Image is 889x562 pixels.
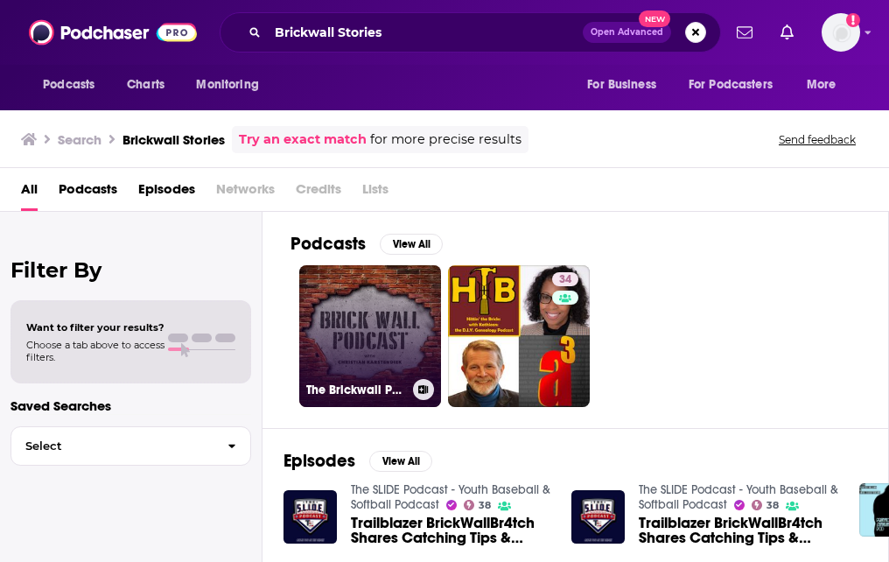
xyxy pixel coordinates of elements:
[196,73,258,97] span: Monitoring
[59,175,117,211] a: Podcasts
[752,500,780,510] a: 38
[268,18,583,46] input: Search podcasts, credits, & more...
[283,450,355,472] h2: Episodes
[31,68,117,102] button: open menu
[464,500,492,510] a: 38
[639,482,838,512] a: The SLIDE Podcast - Youth Baseball & Softball Podcast
[10,397,251,414] p: Saved Searches
[43,73,94,97] span: Podcasts
[380,234,443,255] button: View All
[822,13,860,52] img: User Profile
[290,233,366,255] h2: Podcasts
[58,131,101,148] h3: Search
[587,73,656,97] span: For Business
[639,11,670,27] span: New
[239,130,367,150] a: Try an exact match
[351,482,550,512] a: The SLIDE Podcast - Youth Baseball & Softball Podcast
[677,68,798,102] button: open menu
[290,233,443,255] a: PodcastsView All
[730,18,759,47] a: Show notifications dropdown
[11,440,213,452] span: Select
[10,426,251,466] button: Select
[26,321,164,334] span: Want to filter your results?
[552,272,578,286] a: 34
[766,502,779,509] span: 38
[138,175,195,211] a: Episodes
[21,175,38,211] a: All
[10,257,251,283] h2: Filter By
[283,450,432,472] a: EpisodesView All
[773,18,801,47] a: Show notifications dropdown
[370,130,521,150] span: for more precise results
[448,265,590,407] a: 34
[479,502,491,509] span: 38
[283,490,337,544] img: Trailblazer BrickWallBr4tch Shares Catching Tips & Tricks
[807,73,836,97] span: More
[689,73,773,97] span: For Podcasters
[591,28,663,37] span: Open Advanced
[220,12,721,53] div: Search podcasts, credits, & more...
[846,13,860,27] svg: Add a profile image
[299,265,441,407] a: The Brickwall Podcast
[351,516,550,545] a: Trailblazer BrickWallBr4tch Shares Catching Tips & Tricks
[296,175,341,211] span: Credits
[127,73,164,97] span: Charts
[362,175,388,211] span: Lists
[559,271,571,289] span: 34
[639,516,838,545] a: Trailblazer BrickWallBr4tch Shares Catching Tips & Tricks
[369,451,432,472] button: View All
[794,68,858,102] button: open menu
[306,383,406,397] h3: The Brickwall Podcast
[575,68,678,102] button: open menu
[29,16,197,49] img: Podchaser - Follow, Share and Rate Podcasts
[583,22,671,43] button: Open AdvancedNew
[26,339,164,363] span: Choose a tab above to access filters.
[122,131,225,148] h3: Brickwall Stories
[822,13,860,52] span: Logged in as MattieVG
[115,68,175,102] a: Charts
[773,132,861,147] button: Send feedback
[184,68,281,102] button: open menu
[571,490,625,544] img: Trailblazer BrickWallBr4tch Shares Catching Tips & Tricks
[822,13,860,52] button: Show profile menu
[216,175,275,211] span: Networks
